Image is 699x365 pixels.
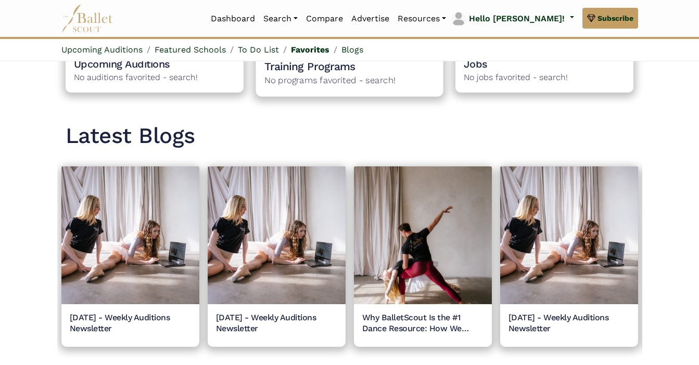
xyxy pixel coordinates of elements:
[469,12,565,25] p: Hello [PERSON_NAME]!
[598,12,633,24] span: Subscribe
[450,10,574,27] a: profile picture Hello [PERSON_NAME]!
[66,122,634,150] h1: Latest Blogs
[264,59,434,73] h4: Training Programs
[341,45,363,55] a: Blogs
[207,8,259,30] a: Dashboard
[302,8,347,30] a: Compare
[509,312,630,334] h5: [DATE] - Weekly Auditions Newsletter
[347,8,393,30] a: Advertise
[587,12,595,24] img: gem.svg
[238,45,279,55] a: To Do List
[500,166,638,347] a: [DATE] - Weekly Auditions Newsletter
[259,8,302,30] a: Search
[451,11,466,26] img: profile picture
[264,74,434,88] span: No programs favorited - search!
[464,71,626,84] span: No jobs favorited - search!
[74,71,236,84] span: No auditions favorited - search!
[208,166,346,347] a: [DATE] - Weekly Auditions Newsletter
[74,57,236,71] h4: Upcoming Auditions
[155,45,226,55] a: Featured Schools
[393,8,450,30] a: Resources
[362,312,484,334] h5: Why BalletScout Is the #1 Dance Resource: How We Stand Out from the Competition
[216,312,337,334] h5: [DATE] - Weekly Auditions Newsletter
[70,312,191,334] h5: [DATE] - Weekly Auditions Newsletter
[464,57,626,71] h4: Jobs
[582,8,638,29] a: Subscribe
[61,166,199,347] a: [DATE] - Weekly Auditions Newsletter
[354,166,492,347] a: Why BalletScout Is the #1 Dance Resource: How We Stand Out from the Competition
[291,45,329,55] a: Favorites
[61,45,143,55] a: Upcoming Auditions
